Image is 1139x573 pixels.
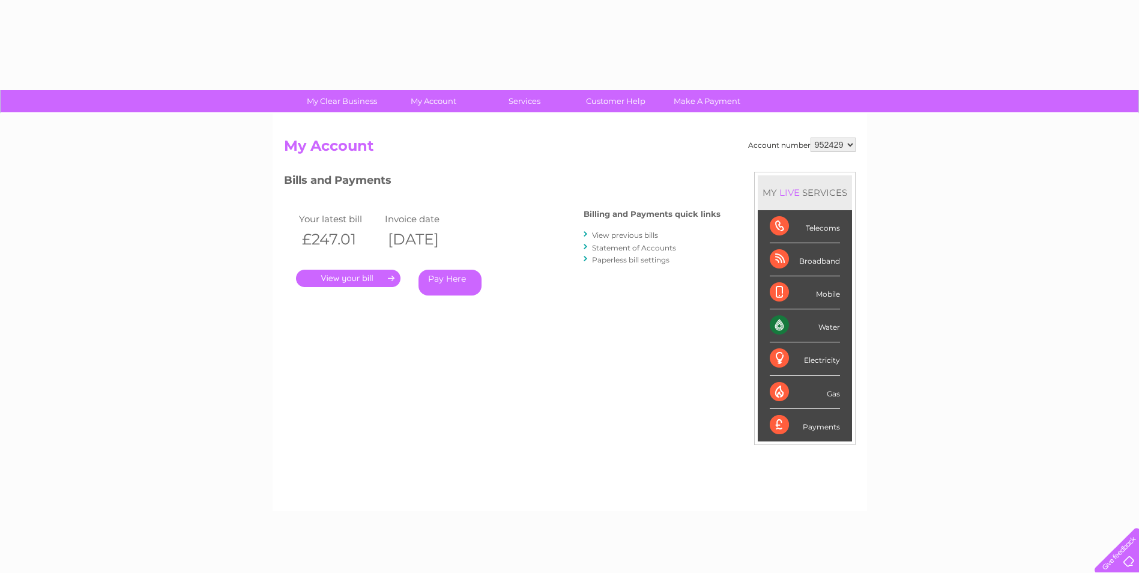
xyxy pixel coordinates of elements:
[770,409,840,441] div: Payments
[384,90,483,112] a: My Account
[770,342,840,375] div: Electricity
[770,309,840,342] div: Water
[592,231,658,240] a: View previous bills
[566,90,665,112] a: Customer Help
[382,211,468,227] td: Invoice date
[382,227,468,252] th: [DATE]
[770,376,840,409] div: Gas
[770,276,840,309] div: Mobile
[418,270,482,296] a: Pay Here
[292,90,391,112] a: My Clear Business
[770,243,840,276] div: Broadband
[758,175,852,210] div: MY SERVICES
[657,90,757,112] a: Make A Payment
[770,210,840,243] div: Telecoms
[592,243,676,252] a: Statement of Accounts
[284,172,721,193] h3: Bills and Payments
[777,187,802,198] div: LIVE
[296,227,382,252] th: £247.01
[284,138,856,160] h2: My Account
[592,255,669,264] a: Paperless bill settings
[296,211,382,227] td: Your latest bill
[475,90,574,112] a: Services
[748,138,856,152] div: Account number
[584,210,721,219] h4: Billing and Payments quick links
[296,270,400,287] a: .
